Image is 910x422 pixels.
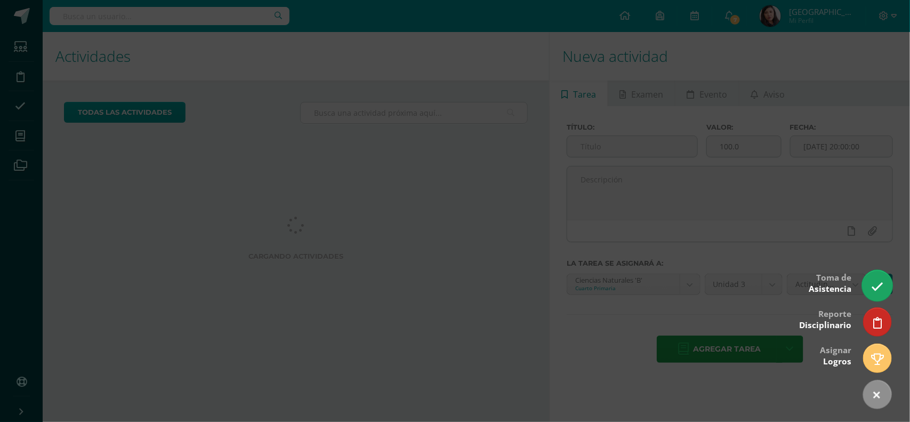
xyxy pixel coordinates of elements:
[820,338,851,372] div: Asignar
[823,356,851,367] span: Logros
[799,320,851,331] span: Disciplinario
[809,265,851,300] div: Toma de
[799,301,851,336] div: Reporte
[809,283,851,294] span: Asistencia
